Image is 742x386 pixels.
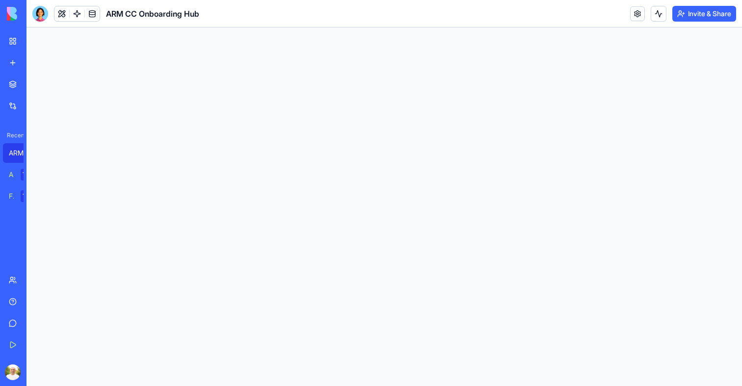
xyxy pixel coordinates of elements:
[9,170,14,180] div: AI Logo Generator
[3,165,42,184] a: AI Logo GeneratorTRY
[21,169,36,180] div: TRY
[3,131,24,139] span: Recent
[3,186,42,206] a: Feedback FormTRY
[106,8,199,20] span: ARM CC Onboarding Hub
[5,364,21,380] img: ACg8ocLOIEoAmjm4heWCeE7lsfoDcp5jJihZlmFmn9yyd1nm-K_6I6A=s96-c
[9,191,14,201] div: Feedback Form
[672,6,736,22] button: Invite & Share
[7,7,68,21] img: logo
[3,143,42,163] a: ARM CC Onboarding Hub
[21,190,36,202] div: TRY
[9,148,36,158] div: ARM CC Onboarding Hub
